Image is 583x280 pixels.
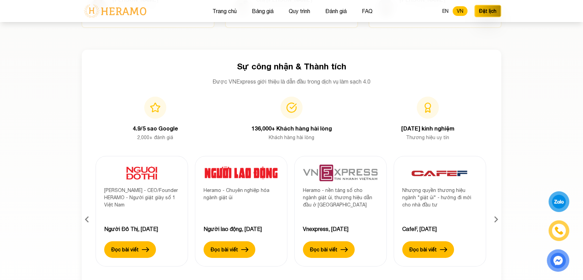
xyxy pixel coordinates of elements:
[555,227,563,234] img: phone-icon
[104,187,179,225] div: [PERSON_NAME] - CEO/Founder HERAMO - Người giặt giày số 1 Việt Nam
[104,165,179,181] img: 11.png
[211,246,238,253] label: Đọc bài viết
[93,61,490,72] h3: Sự công nhận & Thành tích
[104,241,156,258] button: Đọc bài viết
[303,225,378,233] div: Vnexpress, [DATE]
[550,221,568,240] a: phone-icon
[229,134,354,141] p: Khách hàng hài lòng
[93,124,218,133] h4: 4.9/5 sao Google
[142,247,149,252] img: arrow
[93,77,490,86] p: Được VNExpress giới thiệu là dẫn đầu trong dịch vụ làm sạch 4.0
[365,134,490,141] p: Thương hiệu uy tín
[303,165,378,181] img: 9.png
[340,247,348,252] img: arrow
[104,225,179,233] div: Người Đô Thị, [DATE]
[229,124,354,133] h4: 136,000+ Khách hàng hài lòng
[402,225,477,233] div: CafeF, [DATE]
[310,246,337,253] label: Đọc bài viết
[402,187,477,225] div: Nhượng quyền thương hiệu ngành "giặt ủi" - hướng đi mới cho nhà đầu tư
[204,187,279,225] div: Heramo - Chuyên nghiệp hóa ngành giặt ủi
[250,7,276,16] button: Bảng giá
[303,187,378,225] div: Heramo - nền tảng số cho ngành giặt ủi, thương hiệu dẫn đầu ở [GEOGRAPHIC_DATA]
[287,7,312,16] button: Quy trình
[241,247,249,252] img: arrow
[440,247,447,252] img: arrow
[360,7,375,16] button: FAQ
[323,7,349,16] button: Đánh giá
[474,5,501,17] button: Đặt lịch
[453,6,467,16] button: VN
[402,165,477,181] img: 3.png
[111,246,139,253] label: Đọc bài viết
[438,6,453,16] button: EN
[365,124,490,133] h4: [DATE] kinh nghiệm
[409,246,437,253] label: Đọc bài viết
[82,4,148,18] img: logo-with-text.png
[204,225,279,233] div: Người lao động, [DATE]
[204,165,279,181] img: 10.png
[210,7,239,16] button: Trang chủ
[93,134,218,141] p: 2,000+ đánh giá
